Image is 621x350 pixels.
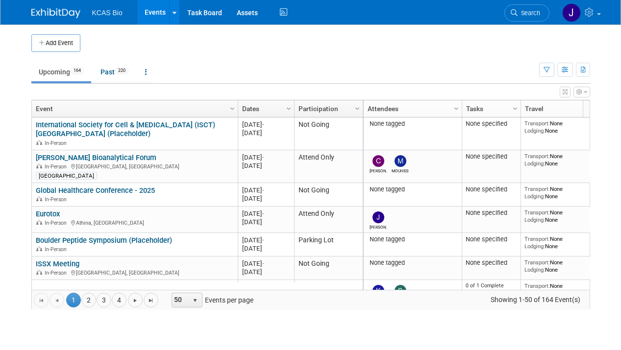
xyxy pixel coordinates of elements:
[92,9,123,17] span: KCAS Bio
[36,163,42,168] img: In-Person Event
[524,153,595,167] div: None None
[112,293,126,307] a: 4
[452,105,460,113] span: Column Settings
[36,268,233,277] div: [GEOGRAPHIC_DATA], [GEOGRAPHIC_DATA]
[242,100,288,117] a: Dates
[294,233,363,257] td: Parking Lot
[524,235,595,250] div: None None
[466,120,517,128] div: None specified
[36,196,42,201] img: In-Person Event
[524,282,550,289] span: Transport:
[172,293,189,307] span: 50
[524,209,550,216] span: Transport:
[466,259,517,267] div: None specified
[395,285,406,297] img: Sara Herrmann
[115,67,128,74] span: 220
[368,100,455,117] a: Attendees
[524,216,545,223] span: Lodging:
[36,236,172,245] a: Boulder Peptide Symposium (Placeholder)
[37,297,45,304] span: Go to the first page
[242,120,290,129] div: [DATE]
[45,220,70,226] span: In-Person
[481,293,589,306] span: Showing 1-50 of 164 Event(s)
[93,63,136,81] a: Past220
[53,297,61,304] span: Go to the previous page
[36,140,42,145] img: In-Person Event
[36,218,233,227] div: Athina, [GEOGRAPHIC_DATA]
[144,293,158,307] a: Go to the last page
[367,186,458,193] div: None tagged
[524,243,545,250] span: Lodging:
[242,153,290,162] div: [DATE]
[262,187,264,194] span: -
[45,196,70,203] span: In-Person
[392,167,409,173] div: MOUHSSIN OUFIR
[524,153,550,160] span: Transport:
[524,186,550,192] span: Transport:
[524,259,550,266] span: Transport:
[511,105,519,113] span: Column Settings
[373,211,384,223] img: Jeff Goddard
[228,105,236,113] span: Column Settings
[36,162,233,170] div: [GEOGRAPHIC_DATA], [GEOGRAPHIC_DATA]
[242,129,290,137] div: [DATE]
[524,120,550,127] span: Transport:
[298,100,356,117] a: Participation
[370,223,387,230] div: Jeff Goddard
[227,100,238,115] a: Column Settings
[294,117,363,150] td: Not Going
[451,100,462,115] a: Column Settings
[524,127,545,134] span: Lodging:
[34,293,49,307] a: Go to the first page
[242,218,290,226] div: [DATE]
[128,293,143,307] a: Go to the next page
[36,120,215,139] a: International Society for Cell & [MEDICAL_DATA] (ISCT) [GEOGRAPHIC_DATA] (Placeholder)
[294,280,363,306] td: Attend Only
[562,3,581,22] img: Jocelyn King
[159,293,263,307] span: Events per page
[283,100,294,115] a: Column Settings
[242,259,290,268] div: [DATE]
[373,155,384,167] img: Charisse Fernandez
[524,235,550,242] span: Transport:
[242,186,290,194] div: [DATE]
[294,150,363,183] td: Attend Only
[510,100,521,115] a: Column Settings
[71,67,84,74] span: 164
[242,236,290,244] div: [DATE]
[466,186,517,193] div: None specified
[395,155,406,167] img: MOUHSSIN OUFIR
[242,268,290,276] div: [DATE]
[45,163,70,170] span: In-Person
[285,105,293,113] span: Column Settings
[31,8,80,18] img: ExhibitDay
[36,153,156,162] a: [PERSON_NAME] Bioanalytical Forum
[367,259,458,267] div: None tagged
[242,162,290,170] div: [DATE]
[36,246,42,251] img: In-Person Event
[262,210,264,217] span: -
[242,244,290,253] div: [DATE]
[466,153,517,161] div: None specified
[524,266,545,273] span: Lodging:
[294,183,363,207] td: Not Going
[466,100,514,117] a: Tasks
[36,210,60,218] a: Eurotox
[36,172,97,180] div: [GEOGRAPHIC_DATA]
[97,293,111,307] a: 3
[262,154,264,161] span: -
[466,209,517,217] div: None specified
[81,293,96,307] a: 2
[242,210,290,218] div: [DATE]
[524,282,595,297] div: None None
[524,193,545,200] span: Lodging:
[36,186,155,195] a: Global Healthcare Conference - 2025
[466,282,517,289] div: 0 of 1 Complete
[45,140,70,146] span: In-Person
[262,260,264,267] span: -
[50,293,64,307] a: Go to the previous page
[36,100,231,117] a: Event
[294,207,363,233] td: Attend Only
[367,120,458,128] div: None tagged
[36,220,42,225] img: In-Person Event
